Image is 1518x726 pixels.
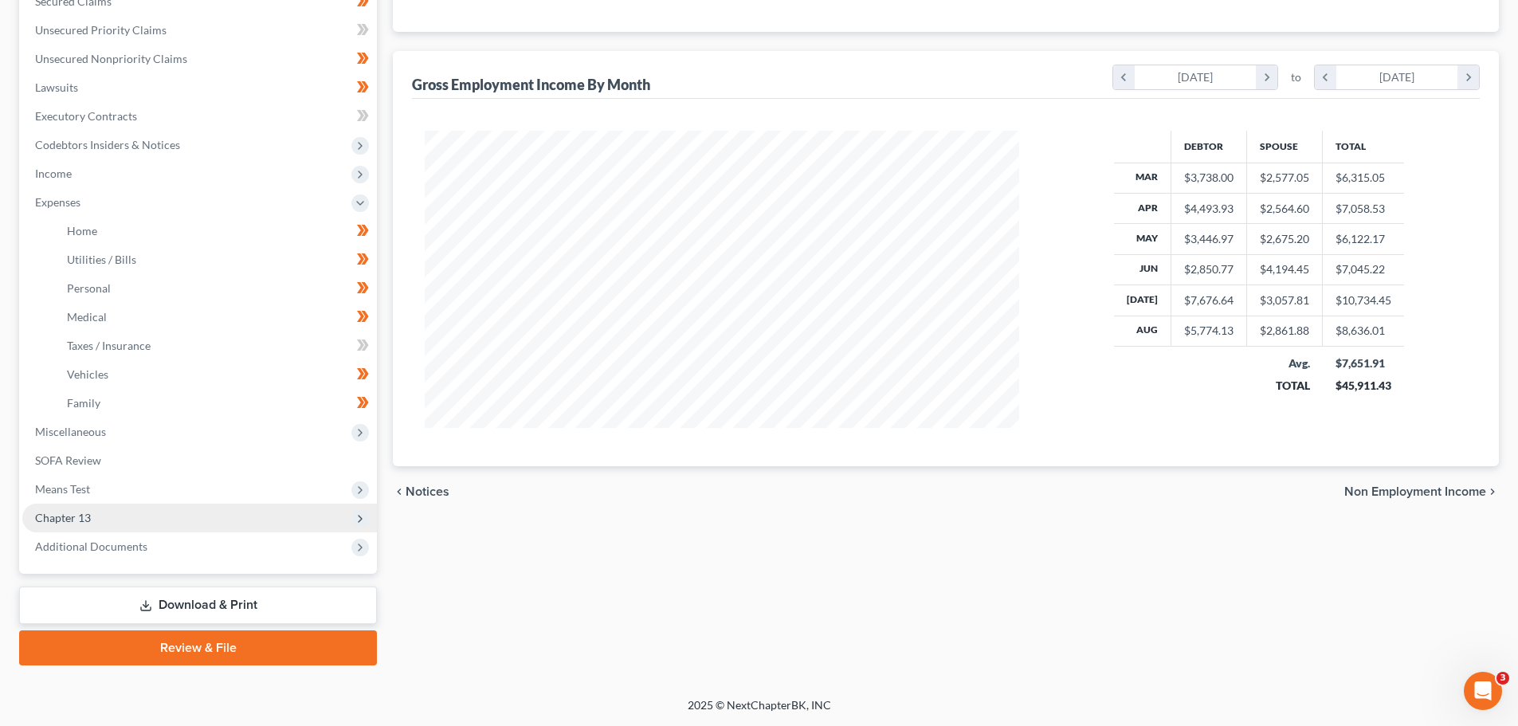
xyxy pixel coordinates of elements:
div: Avg. [1260,355,1310,371]
div: $3,057.81 [1260,292,1309,308]
div: $2,577.05 [1260,170,1309,186]
th: Total [1323,131,1405,163]
a: Utilities / Bills [54,245,377,274]
span: Additional Documents [35,540,147,553]
span: Means Test [35,482,90,496]
th: May [1114,224,1171,254]
a: Family [54,389,377,418]
button: chevron_left Notices [393,485,449,498]
iframe: Intercom live chat [1464,672,1502,710]
i: chevron_right [1256,65,1277,89]
span: Notices [406,485,449,498]
a: Download & Print [19,587,377,624]
a: Unsecured Priority Claims [22,16,377,45]
a: Personal [54,274,377,303]
span: Expenses [35,195,80,209]
span: Family [67,396,100,410]
div: $7,676.64 [1184,292,1234,308]
div: $45,911.43 [1336,378,1392,394]
td: $7,045.22 [1323,254,1405,285]
th: [DATE] [1114,285,1171,316]
td: $8,636.01 [1323,316,1405,346]
div: 2025 © NextChapterBK, INC [305,697,1214,726]
i: chevron_right [1486,485,1499,498]
span: Unsecured Priority Claims [35,23,167,37]
a: Review & File [19,630,377,665]
span: Taxes / Insurance [67,339,151,352]
span: Codebtors Insiders & Notices [35,138,180,151]
button: Non Employment Income chevron_right [1344,485,1499,498]
th: Jun [1114,254,1171,285]
span: Non Employment Income [1344,485,1486,498]
td: $10,734.45 [1323,285,1405,316]
span: SOFA Review [35,453,101,467]
div: $4,493.93 [1184,201,1234,217]
div: $2,564.60 [1260,201,1309,217]
a: Executory Contracts [22,102,377,131]
span: Chapter 13 [35,511,91,524]
div: [DATE] [1336,65,1458,89]
a: Unsecured Nonpriority Claims [22,45,377,73]
span: Home [67,224,97,237]
span: Miscellaneous [35,425,106,438]
div: $2,861.88 [1260,323,1309,339]
a: Lawsuits [22,73,377,102]
span: Income [35,167,72,180]
th: Spouse [1247,131,1323,163]
div: $4,194.45 [1260,261,1309,277]
div: $3,738.00 [1184,170,1234,186]
a: Taxes / Insurance [54,332,377,360]
span: Unsecured Nonpriority Claims [35,52,187,65]
div: $2,850.77 [1184,261,1234,277]
div: $2,675.20 [1260,231,1309,247]
div: $5,774.13 [1184,323,1234,339]
span: Vehicles [67,367,108,381]
i: chevron_left [393,485,406,498]
td: $7,058.53 [1323,193,1405,223]
span: Medical [67,310,107,324]
i: chevron_left [1113,65,1135,89]
th: Mar [1114,163,1171,193]
a: Home [54,217,377,245]
i: chevron_left [1315,65,1336,89]
span: Executory Contracts [35,109,137,123]
span: to [1291,69,1301,85]
div: $3,446.97 [1184,231,1234,247]
span: Utilities / Bills [67,253,136,266]
a: Medical [54,303,377,332]
th: Aug [1114,316,1171,346]
a: SOFA Review [22,446,377,475]
td: $6,122.17 [1323,224,1405,254]
div: [DATE] [1135,65,1257,89]
div: $7,651.91 [1336,355,1392,371]
span: Lawsuits [35,80,78,94]
i: chevron_right [1457,65,1479,89]
td: $6,315.05 [1323,163,1405,193]
span: Personal [67,281,111,295]
a: Vehicles [54,360,377,389]
span: 3 [1496,672,1509,685]
th: Debtor [1171,131,1247,163]
div: TOTAL [1260,378,1310,394]
th: Apr [1114,193,1171,223]
div: Gross Employment Income By Month [412,75,650,94]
